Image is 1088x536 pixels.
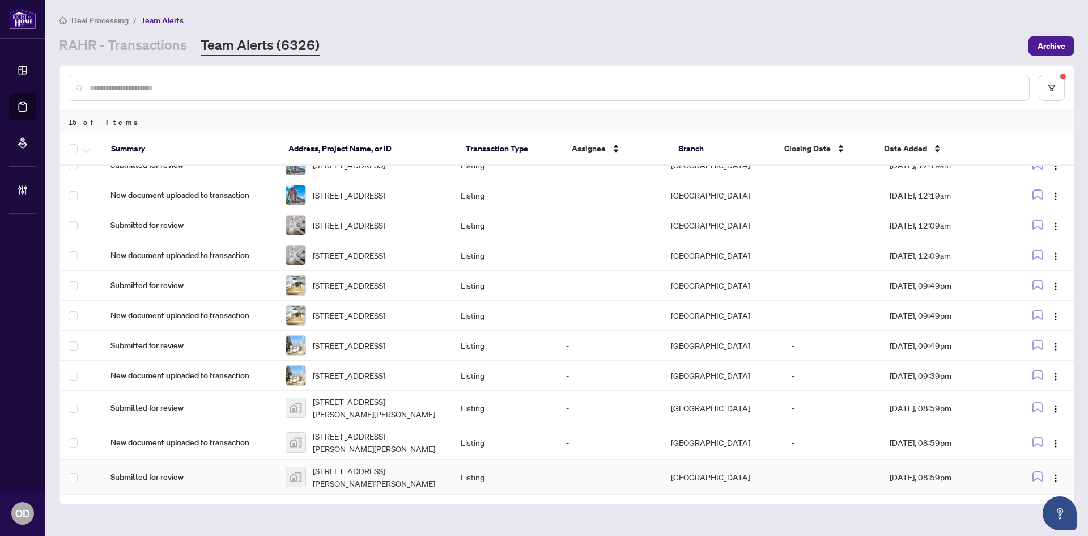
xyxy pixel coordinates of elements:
span: New document uploaded to transaction [110,189,267,201]
td: - [783,331,881,361]
span: Closing Date [784,142,831,155]
td: Listing [452,361,556,391]
td: Listing [452,271,556,301]
td: - [557,460,662,495]
img: Logo [1051,312,1060,321]
td: - [557,210,662,240]
span: Submitted for review [110,471,267,483]
td: - [783,391,881,425]
span: Submitted for review [110,219,267,231]
td: - [783,301,881,331]
img: logo [9,9,36,29]
td: [DATE], 08:59pm [881,391,1007,425]
td: [DATE], 09:49pm [881,271,1007,301]
td: Listing [452,210,556,240]
td: - [557,271,662,301]
td: [DATE], 09:49pm [881,331,1007,361]
th: Transaction Type [457,133,563,166]
td: [GEOGRAPHIC_DATA] [662,460,783,495]
td: - [783,425,881,460]
span: [STREET_ADDRESS] [313,369,385,382]
th: Summary [102,133,279,166]
span: Submitted for review [110,279,267,292]
span: Team Alerts [141,15,184,26]
span: Assignee [572,142,606,155]
span: [STREET_ADDRESS] [313,279,385,292]
img: thumbnail-img [286,336,305,355]
td: [DATE], 08:59pm [881,425,1007,460]
span: [STREET_ADDRESS] [313,249,385,261]
button: Archive [1028,36,1074,56]
td: [DATE], 09:49pm [881,301,1007,331]
img: thumbnail-img [286,246,305,265]
img: thumbnail-img [286,467,305,487]
button: Logo [1047,433,1065,451]
td: Listing [452,150,556,180]
span: New document uploaded to transaction [110,249,267,261]
span: [STREET_ADDRESS][PERSON_NAME][PERSON_NAME] [313,465,443,489]
td: [GEOGRAPHIC_DATA] [662,210,783,240]
img: thumbnail-img [286,216,305,235]
td: Listing [452,240,556,271]
td: [DATE], 12:19am [881,150,1007,180]
span: Date Added [884,142,927,155]
a: RAHR - Transactions [59,36,187,56]
td: [GEOGRAPHIC_DATA] [662,301,783,331]
td: [GEOGRAPHIC_DATA] [662,425,783,460]
img: Logo [1051,162,1060,171]
th: Assignee [563,133,669,166]
button: Logo [1047,306,1065,324]
td: [DATE], 12:19am [881,180,1007,210]
span: Submitted for review [110,339,267,352]
td: - [783,460,881,495]
td: [GEOGRAPHIC_DATA] [662,361,783,391]
span: home [59,16,67,24]
img: thumbnail-img [286,366,305,385]
th: Date Added [875,133,1002,166]
img: Logo [1051,192,1060,201]
span: Submitted for review [110,402,267,414]
span: Archive [1038,37,1065,55]
img: Logo [1051,252,1060,261]
li: / [133,14,137,27]
th: Branch [669,133,776,166]
td: - [783,150,881,180]
td: Listing [452,391,556,425]
img: Logo [1051,474,1060,483]
button: Open asap [1043,496,1077,530]
td: - [557,240,662,271]
td: - [557,391,662,425]
td: [GEOGRAPHIC_DATA] [662,180,783,210]
td: [DATE], 08:59pm [881,460,1007,495]
td: [DATE], 09:39pm [881,361,1007,391]
td: - [557,301,662,331]
td: Listing [452,180,556,210]
span: [STREET_ADDRESS] [313,339,385,352]
td: - [557,180,662,210]
td: [GEOGRAPHIC_DATA] [662,240,783,271]
div: 15 of Items [59,111,1074,133]
img: thumbnail-img [286,185,305,205]
span: New document uploaded to transaction [110,436,267,449]
a: Team Alerts (6326) [201,36,320,56]
td: - [557,425,662,460]
img: Logo [1051,282,1060,291]
button: Logo [1047,468,1065,486]
img: Logo [1051,404,1060,413]
img: Logo [1051,372,1060,381]
td: - [557,150,662,180]
td: [GEOGRAPHIC_DATA] [662,391,783,425]
span: OD [15,505,30,521]
td: - [783,361,881,391]
td: [DATE], 12:09am [881,240,1007,271]
span: Deal Processing [71,15,129,26]
td: - [557,331,662,361]
th: Address, Project Name, or ID [279,133,457,166]
td: Listing [452,331,556,361]
button: Logo [1047,399,1065,417]
img: Logo [1051,222,1060,231]
th: Closing Date [775,133,874,166]
button: filter [1039,75,1065,101]
button: Logo [1047,216,1065,234]
td: [DATE], 12:09am [881,210,1007,240]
